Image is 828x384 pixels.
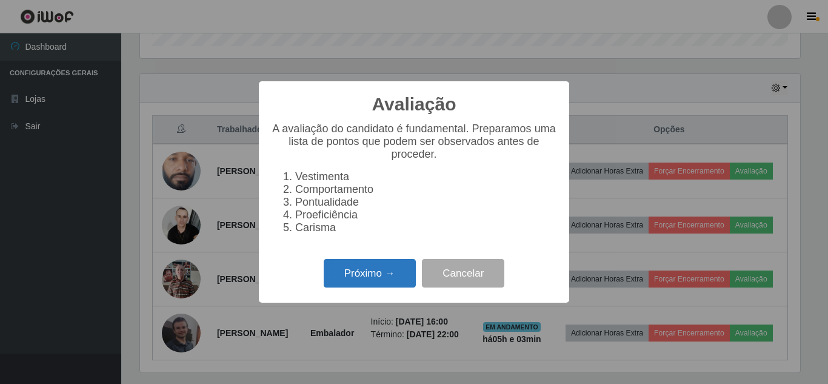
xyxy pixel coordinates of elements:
[324,259,416,288] button: Próximo →
[271,123,557,161] p: A avaliação do candidato é fundamental. Preparamos uma lista de pontos que podem ser observados a...
[422,259,504,288] button: Cancelar
[372,93,456,115] h2: Avaliação
[295,196,557,209] li: Pontualidade
[295,183,557,196] li: Comportamento
[295,221,557,234] li: Carisma
[295,209,557,221] li: Proeficiência
[295,170,557,183] li: Vestimenta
